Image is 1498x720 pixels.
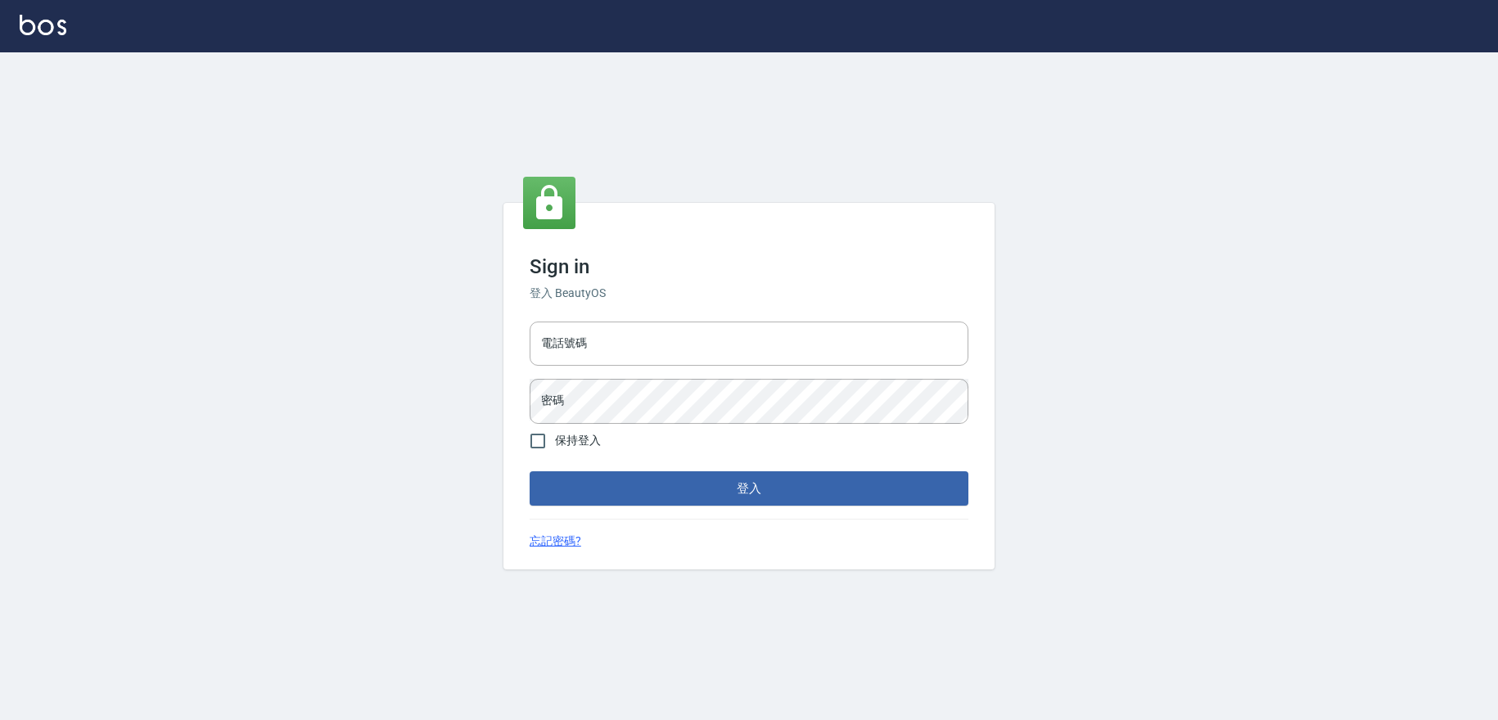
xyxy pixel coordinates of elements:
[555,432,601,449] span: 保持登入
[530,533,581,550] a: 忘記密碼?
[530,255,968,278] h3: Sign in
[530,285,968,302] h6: 登入 BeautyOS
[530,471,968,506] button: 登入
[20,15,66,35] img: Logo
